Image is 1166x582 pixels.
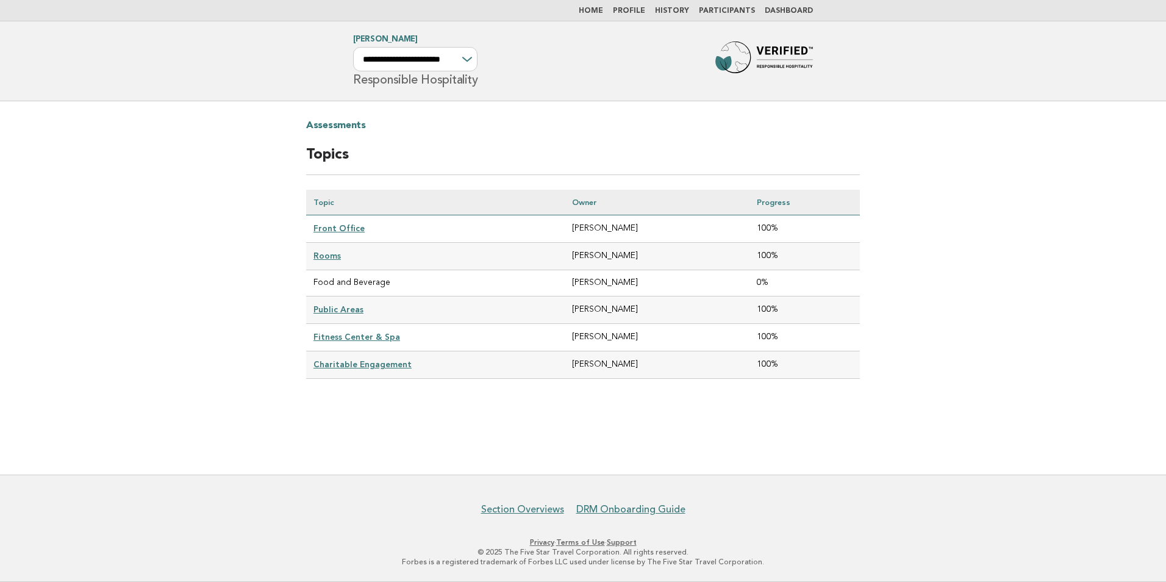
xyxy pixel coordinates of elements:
[313,223,365,233] a: Front Office
[565,351,749,379] td: [PERSON_NAME]
[210,537,956,547] p: · ·
[353,36,477,86] h1: Responsible Hospitality
[607,538,637,547] a: Support
[565,190,749,215] th: Owner
[565,242,749,270] td: [PERSON_NAME]
[353,35,418,43] a: [PERSON_NAME]
[715,41,813,81] img: Forbes Travel Guide
[749,190,860,215] th: Progress
[306,145,860,175] h2: Topics
[565,270,749,296] td: [PERSON_NAME]
[556,538,605,547] a: Terms of Use
[313,251,341,260] a: Rooms
[306,270,565,296] td: Food and Beverage
[749,324,860,351] td: 100%
[576,503,685,516] a: DRM Onboarding Guide
[313,359,412,369] a: Charitable Engagement
[749,242,860,270] td: 100%
[765,7,813,15] a: Dashboard
[613,7,645,15] a: Profile
[749,270,860,296] td: 0%
[565,296,749,324] td: [PERSON_NAME]
[210,547,956,557] p: © 2025 The Five Star Travel Corporation. All rights reserved.
[306,190,565,215] th: Topic
[749,296,860,324] td: 100%
[655,7,689,15] a: History
[313,332,400,342] a: Fitness Center & Spa
[749,351,860,379] td: 100%
[699,7,755,15] a: Participants
[565,215,749,242] td: [PERSON_NAME]
[579,7,603,15] a: Home
[306,116,366,135] a: Assessments
[481,503,564,516] a: Section Overviews
[313,304,363,314] a: Public Areas
[530,538,554,547] a: Privacy
[749,215,860,242] td: 100%
[210,557,956,567] p: Forbes is a registered trademark of Forbes LLC used under license by The Five Star Travel Corpora...
[565,324,749,351] td: [PERSON_NAME]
